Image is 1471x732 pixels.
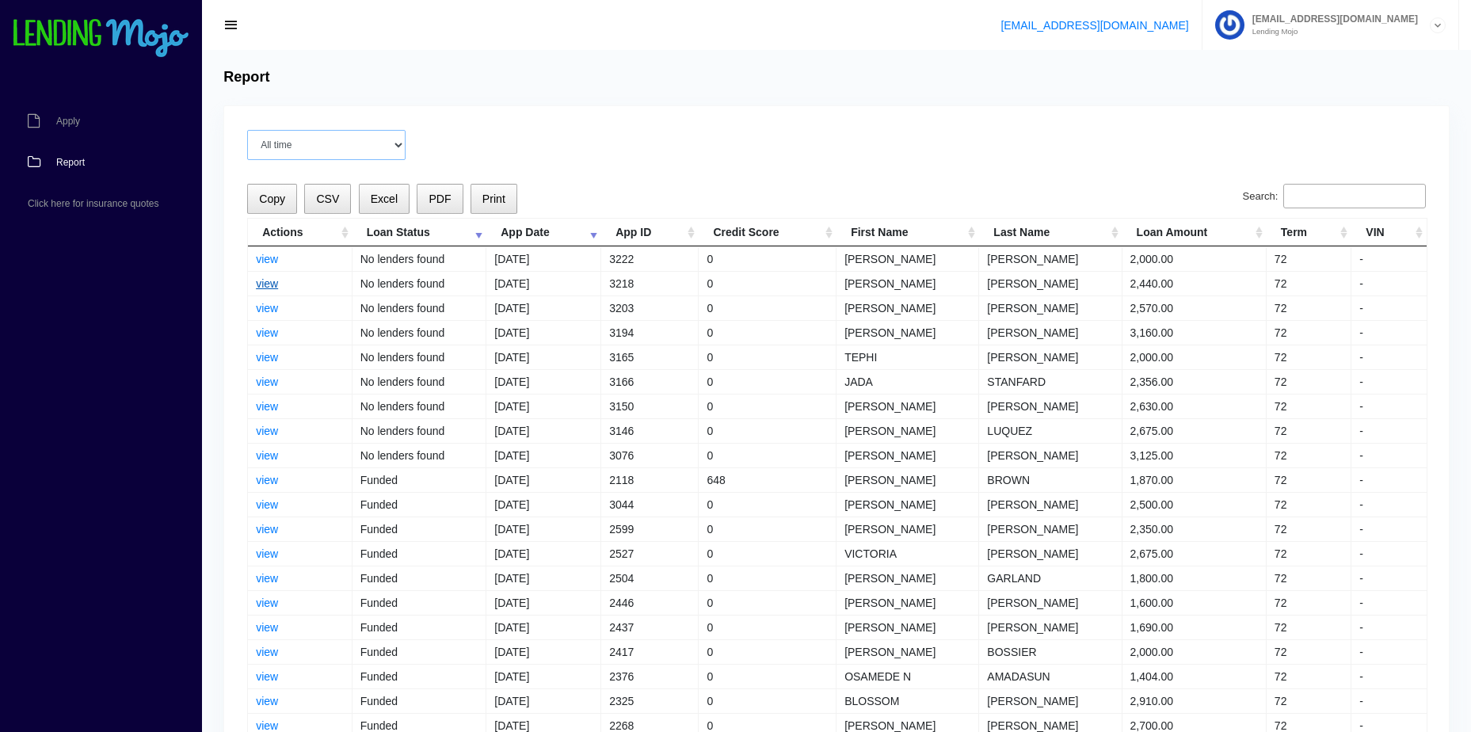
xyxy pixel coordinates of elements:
[836,517,979,541] td: [PERSON_NAME]
[1351,443,1427,467] td: -
[1267,369,1351,394] td: 72
[836,639,979,664] td: [PERSON_NAME]
[836,492,979,517] td: [PERSON_NAME]
[353,664,487,688] td: Funded
[836,418,979,443] td: [PERSON_NAME]
[836,443,979,467] td: [PERSON_NAME]
[1267,219,1351,246] th: Term: activate to sort column ascending
[836,566,979,590] td: [PERSON_NAME]
[836,295,979,320] td: [PERSON_NAME]
[486,418,601,443] td: [DATE]
[1267,566,1351,590] td: 72
[256,449,278,462] a: view
[256,695,278,707] a: view
[486,246,601,271] td: [DATE]
[601,615,699,639] td: 2437
[979,394,1122,418] td: [PERSON_NAME]
[836,271,979,295] td: [PERSON_NAME]
[699,615,836,639] td: 0
[1351,418,1427,443] td: -
[353,345,487,369] td: No lenders found
[353,443,487,467] td: No lenders found
[979,517,1122,541] td: [PERSON_NAME]
[836,541,979,566] td: VICTORIA
[1267,639,1351,664] td: 72
[1122,246,1267,271] td: 2,000.00
[256,597,278,609] a: view
[259,193,285,205] span: Copy
[1351,467,1427,492] td: -
[601,566,699,590] td: 2504
[1122,320,1267,345] td: 3,160.00
[979,443,1122,467] td: [PERSON_NAME]
[979,467,1122,492] td: BROWN
[699,443,836,467] td: 0
[979,369,1122,394] td: STANFARD
[979,492,1122,517] td: [PERSON_NAME]
[1267,271,1351,295] td: 72
[1267,517,1351,541] td: 72
[256,400,278,413] a: view
[256,425,278,437] a: view
[601,443,699,467] td: 3076
[1122,467,1267,492] td: 1,870.00
[1267,345,1351,369] td: 72
[1243,184,1426,209] label: Search:
[1000,19,1188,32] a: [EMAIL_ADDRESS][DOMAIN_NAME]
[256,326,278,339] a: view
[1351,246,1427,271] td: -
[353,517,487,541] td: Funded
[1122,418,1267,443] td: 2,675.00
[486,492,601,517] td: [DATE]
[979,320,1122,345] td: [PERSON_NAME]
[256,646,278,658] a: view
[836,590,979,615] td: [PERSON_NAME]
[256,498,278,511] a: view
[486,345,601,369] td: [DATE]
[1122,219,1267,246] th: Loan Amount: activate to sort column ascending
[601,590,699,615] td: 2446
[601,271,699,295] td: 3218
[486,467,601,492] td: [DATE]
[353,219,487,246] th: Loan Status: activate to sort column ascending
[486,271,601,295] td: [DATE]
[256,572,278,585] a: view
[601,541,699,566] td: 2527
[1267,615,1351,639] td: 72
[699,369,836,394] td: 0
[1122,443,1267,467] td: 3,125.00
[979,566,1122,590] td: GARLAND
[1267,394,1351,418] td: 72
[353,320,487,345] td: No lenders found
[979,590,1122,615] td: [PERSON_NAME]
[1215,10,1244,40] img: Profile image
[699,295,836,320] td: 0
[979,345,1122,369] td: [PERSON_NAME]
[601,219,699,246] th: App ID: activate to sort column ascending
[353,615,487,639] td: Funded
[256,719,278,732] a: view
[1351,394,1427,418] td: -
[1351,219,1427,246] th: VIN: activate to sort column ascending
[1351,369,1427,394] td: -
[1267,320,1351,345] td: 72
[601,295,699,320] td: 3203
[1267,664,1351,688] td: 72
[486,443,601,467] td: [DATE]
[1267,688,1351,713] td: 72
[1351,590,1427,615] td: -
[1351,541,1427,566] td: -
[836,394,979,418] td: [PERSON_NAME]
[256,523,278,536] a: view
[601,467,699,492] td: 2118
[699,345,836,369] td: 0
[486,394,601,418] td: [DATE]
[979,246,1122,271] td: [PERSON_NAME]
[1122,517,1267,541] td: 2,350.00
[699,688,836,713] td: 0
[979,688,1122,713] td: [PERSON_NAME]
[836,369,979,394] td: JADA
[979,418,1122,443] td: LUQUEZ
[471,184,517,215] button: Print
[601,664,699,688] td: 2376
